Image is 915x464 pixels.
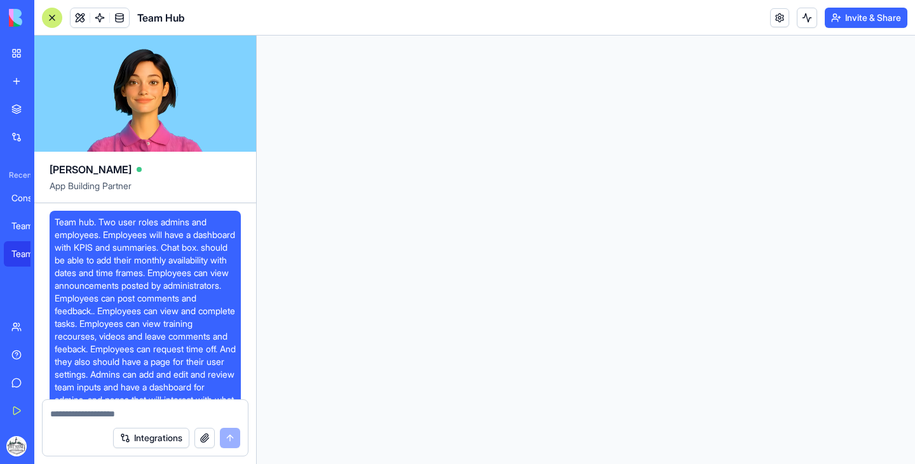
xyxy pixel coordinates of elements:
[4,170,30,180] span: Recent
[9,9,88,27] img: logo
[4,213,55,239] a: Team
[4,185,55,211] a: Construction Manager
[137,10,185,25] span: Team Hub
[11,248,47,260] div: Team Hub
[11,192,47,204] div: Construction Manager
[50,180,241,202] span: App Building Partner
[55,216,236,419] span: Team hub. Two user roles admins and employees. Employees will have a dashboard with KPIS and summ...
[4,241,55,267] a: Team Hub
[825,8,907,28] button: Invite & Share
[6,436,27,456] img: ACg8ocJUuhCJYhvX_jKJCULYx2udiZ678g7ZXBwfkHBM3IhNS6i0D4gE=s96-c
[50,162,132,177] span: [PERSON_NAME]
[11,220,47,232] div: Team
[113,428,189,448] button: Integrations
